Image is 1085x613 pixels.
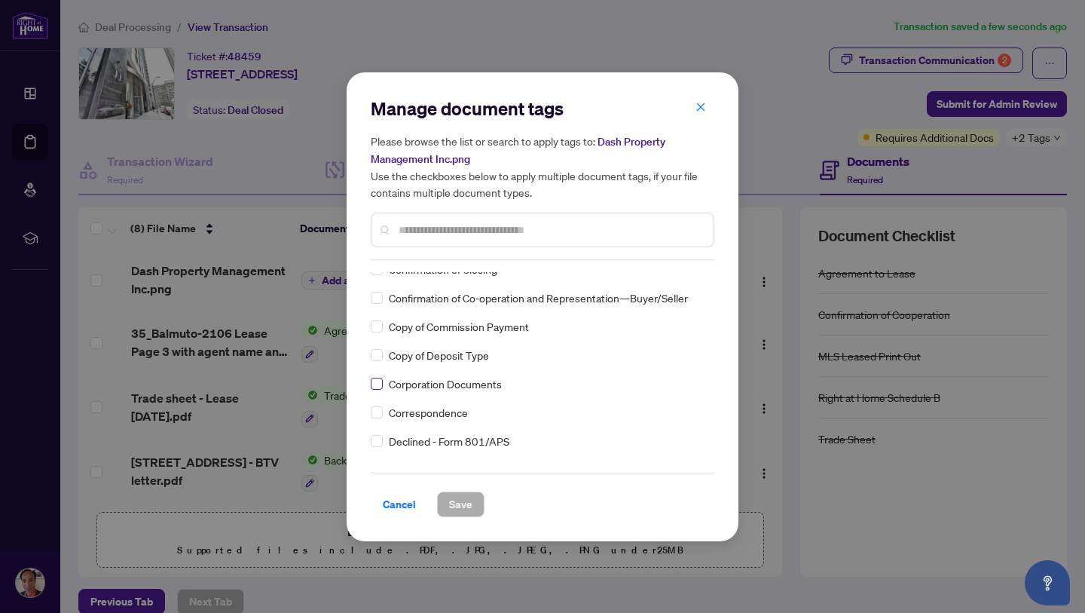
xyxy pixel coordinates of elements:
span: Copy of Deposit Type [389,347,489,363]
span: Corporation Documents [389,375,502,392]
button: Cancel [371,492,428,517]
span: Declined - Form 801/APS [389,433,509,449]
span: Dash Property Management Inc.png [371,135,665,166]
button: Save [437,492,484,517]
span: Correspondence [389,404,468,421]
span: Cancel [383,492,416,516]
span: Confirmation of Co-operation and Representation—Buyer/Seller [389,290,688,306]
button: Open asap [1025,560,1070,605]
span: Copy of Commission Payment [389,318,529,335]
span: close [695,102,706,112]
h2: Manage document tags [371,97,714,121]
h5: Please browse the list or search to apply tags to: Use the checkboxes below to apply multiple doc... [371,133,714,201]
